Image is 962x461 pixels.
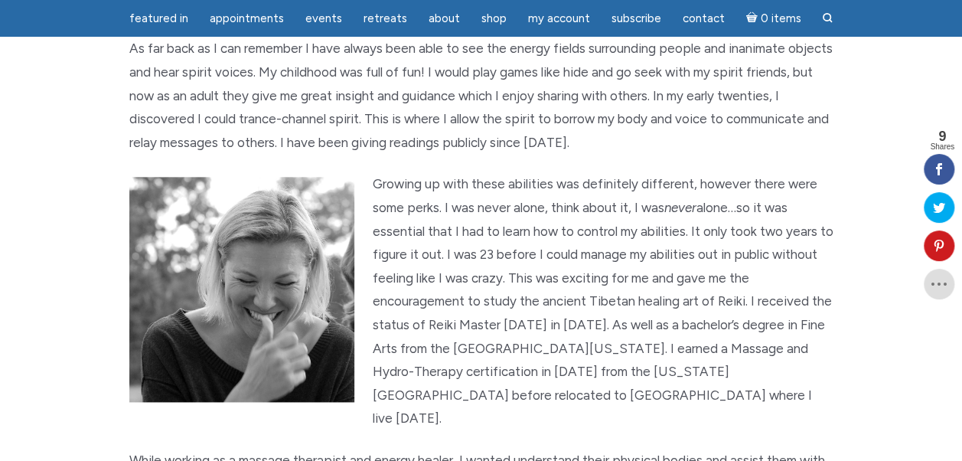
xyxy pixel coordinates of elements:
[746,11,761,25] i: Cart
[129,177,354,402] img: Jamie Butler laughs
[364,11,407,25] span: Retreats
[683,11,725,25] span: Contact
[528,11,590,25] span: My Account
[120,4,197,34] a: featured in
[429,11,460,25] span: About
[602,4,670,34] a: Subscribe
[519,4,599,34] a: My Account
[210,11,284,25] span: Appointments
[472,4,516,34] a: Shop
[296,4,351,34] a: Events
[305,11,342,25] span: Events
[673,4,734,34] a: Contact
[129,11,188,25] span: featured in
[664,200,696,215] em: never
[481,11,507,25] span: Shop
[760,13,801,25] span: 0 items
[930,129,954,143] span: 9
[129,172,833,430] p: Growing up with these abilities was definitely different, however there were some perks. I was ne...
[354,4,416,34] a: Retreats
[201,4,293,34] a: Appointments
[737,2,810,34] a: Cart0 items
[129,37,833,154] p: As far back as I can remember I have always been able to see the energy fields surrounding people...
[419,4,469,34] a: About
[611,11,661,25] span: Subscribe
[930,143,954,151] span: Shares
